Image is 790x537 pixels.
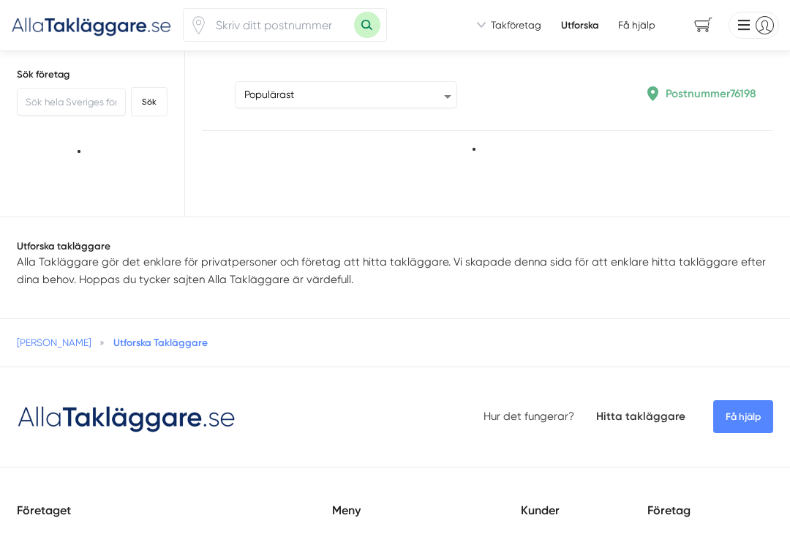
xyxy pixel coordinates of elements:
h1: Utforska takläggare [17,239,773,253]
p: Alla Takläggare gör det enklare för privatpersoner och företag att hitta takläggare. Vi skapade d... [17,253,773,288]
a: [PERSON_NAME] [17,337,91,348]
a: Utforska Takläggare [113,337,208,348]
span: » [99,336,105,350]
input: Skriv ditt postnummer [208,9,354,41]
p: Postnummer 76198 [666,85,756,102]
a: Hitta takläggare [596,410,685,423]
button: Sök med postnummer [354,12,380,38]
img: Logotyp Alla Takläggare [17,400,236,434]
a: Hur det fungerar? [484,410,574,423]
a: Utforska [561,18,599,32]
h5: Kunder [521,501,647,536]
span: Få hjälp [618,18,655,32]
button: Sök [131,87,168,116]
h5: Meny [332,501,522,536]
img: Alla Takläggare [11,13,172,37]
h5: Sök företag [17,67,168,81]
span: Takföretag [491,18,541,32]
h5: Företaget [17,501,332,536]
span: Klicka för att använda din position. [189,16,208,34]
span: navigation-cart [684,12,723,38]
input: Sök hela Sveriges företag här... [17,88,126,116]
span: Få hjälp [713,400,773,433]
svg: Pin / Karta [189,16,208,34]
h5: Företag [647,501,773,536]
